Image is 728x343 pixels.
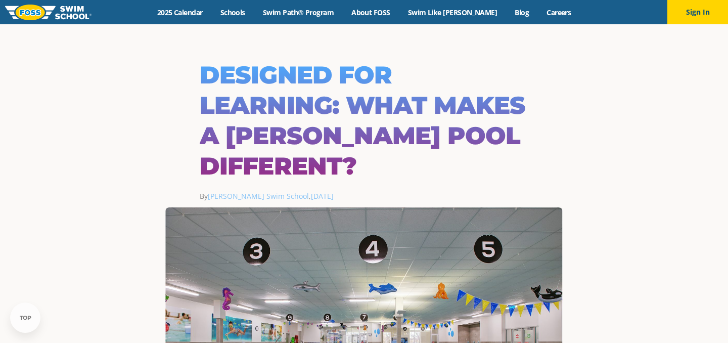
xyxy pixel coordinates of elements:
[311,191,334,201] a: [DATE]
[200,60,528,181] h1: Designed for Learning: What Makes a [PERSON_NAME] Pool Different?
[506,8,538,17] a: Blog
[200,191,309,201] span: By
[208,191,309,201] a: [PERSON_NAME] Swim School
[309,191,334,201] span: ,
[211,8,254,17] a: Schools
[5,5,92,20] img: FOSS Swim School Logo
[148,8,211,17] a: 2025 Calendar
[538,8,580,17] a: Careers
[343,8,399,17] a: About FOSS
[20,315,31,321] div: TOP
[254,8,342,17] a: Swim Path® Program
[399,8,506,17] a: Swim Like [PERSON_NAME]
